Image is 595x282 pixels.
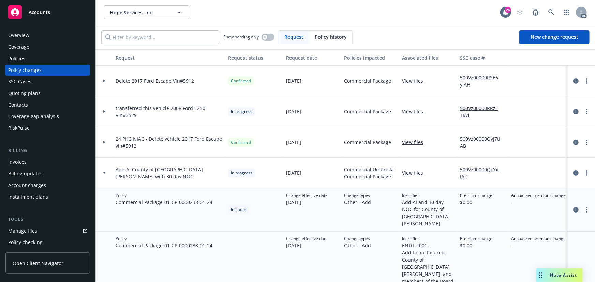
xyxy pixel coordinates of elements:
span: Other - Add [344,242,371,249]
a: SSC Cases [5,76,90,87]
a: 500Vz00000RRzETIA1 [460,105,506,119]
span: Commercial Package [344,139,391,146]
span: Commercial Package [344,77,391,84]
a: Start snowing [513,5,527,19]
span: Change types [344,236,371,242]
a: Policies [5,53,90,64]
div: Coverage [8,42,29,52]
a: Account charges [5,180,90,191]
div: Policies [8,53,25,64]
div: Toggle Row Expanded [96,66,113,96]
a: more [583,108,591,116]
a: Policy checking [5,237,90,248]
a: circleInformation [572,108,580,116]
span: Add AI County of [GEOGRAPHIC_DATA][PERSON_NAME] with 30 day NOC [116,166,223,180]
span: Nova Assist [550,272,577,278]
a: 500Vz00000RSE6yIAH [460,74,506,88]
a: View files [402,108,429,115]
a: more [583,138,591,146]
span: Commercial Package - 01-CP-0000238-01-24 [116,199,212,206]
span: Open Client Navigator [13,260,63,267]
span: Commercial Umbrella [344,166,394,173]
a: Coverage gap analysis [5,111,90,122]
div: Quoting plans [8,88,41,99]
div: Overview [8,30,29,41]
span: Change types [344,192,371,199]
span: Change effective date [286,236,328,242]
span: - [511,242,566,249]
div: Request status [228,54,281,61]
div: Billing [5,147,90,154]
span: Other - Add [344,199,371,206]
span: [DATE] [286,242,328,249]
span: In progress [231,109,252,115]
a: circleInformation [572,77,580,85]
span: Confirmed [231,78,251,84]
button: Associated files [399,49,457,66]
a: Accounts [5,3,90,22]
div: Toggle Row Expanded [96,188,113,232]
span: Premium change [460,236,492,242]
span: Change effective date [286,192,328,199]
span: Premium change [460,192,492,199]
button: Request [113,49,225,66]
span: Show pending only [223,34,259,40]
a: View files [402,139,429,146]
button: Nova Assist [536,268,583,282]
span: Request [284,33,303,41]
a: 500Vz00000Qvj7tIAB [460,135,506,150]
span: [DATE] [286,199,328,206]
div: Request date [286,54,339,61]
a: Quoting plans [5,88,90,99]
span: 24 PKG NIAC - Delete vehicle 2017 Ford Escape vin#5912 [116,135,223,150]
span: Commercial Package [344,173,394,180]
div: Toggle Row Expanded [96,127,113,158]
span: Hope Services, Inc. [110,9,169,16]
span: [DATE] [286,108,301,115]
button: Hope Services, Inc. [104,5,189,19]
span: [DATE] [286,169,301,176]
a: Contacts [5,99,90,110]
a: Billing updates [5,168,90,179]
div: Policies impacted [344,54,397,61]
a: Manage files [5,225,90,236]
input: Filter by keyword... [101,30,219,44]
span: [DATE] [286,139,301,146]
span: Commercial Package [344,108,391,115]
div: SSC Cases [8,76,31,87]
div: Coverage gap analysis [8,111,59,122]
button: Request date [283,49,341,66]
span: Policy [116,236,212,242]
div: SSC case # [460,54,506,61]
span: Identifier [402,192,455,199]
a: circleInformation [572,169,580,177]
a: Overview [5,30,90,41]
a: Coverage [5,42,90,52]
span: Confirmed [231,139,251,145]
span: Annualized premium change [511,236,566,242]
span: [DATE] [286,77,301,84]
a: Search [545,5,558,19]
span: Commercial Package - 01-CP-0000238-01-24 [116,242,212,249]
span: Identifier [402,236,455,242]
div: Billing updates [8,168,43,179]
a: more [583,77,591,85]
div: Tools [5,216,90,223]
a: View files [402,169,429,176]
div: Policy changes [8,65,42,76]
a: RiskPulse [5,123,90,134]
button: Request status [225,49,283,66]
div: Account charges [8,180,46,191]
a: more [583,206,591,214]
a: View files [402,77,429,84]
span: $0.00 [460,199,492,206]
a: Report a Bug [529,5,542,19]
a: Policy changes [5,65,90,76]
span: Policy [116,192,212,199]
a: circleInformation [572,138,580,146]
a: Switch app [560,5,574,19]
button: Policies impacted [341,49,399,66]
div: Associated files [402,54,455,61]
span: Delete 2017 Ford Escape Vin#5912 [116,77,194,84]
a: circleInformation [572,206,580,214]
